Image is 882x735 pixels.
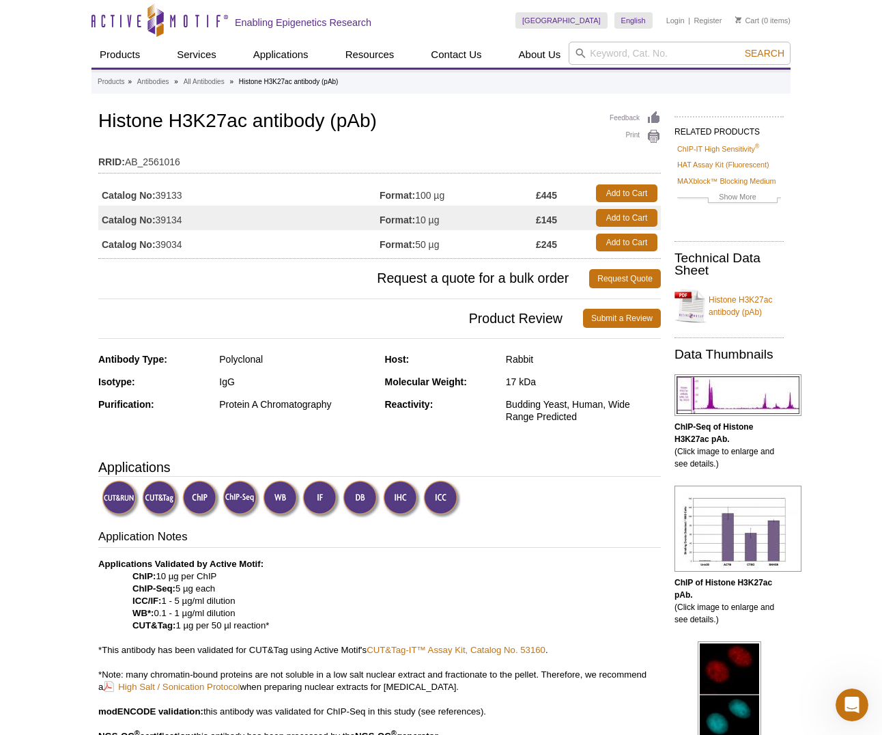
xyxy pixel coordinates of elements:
[610,111,661,126] a: Feedback
[674,421,784,470] p: (Click image to enlarge and see details.)
[674,348,784,361] h2: Data Thumbnails
[674,374,801,416] img: Histone H3K27ac antibody (pAb) tested by ChIP-Seq.
[102,214,156,226] strong: Catalog No:
[132,583,175,594] strong: ChIP-Seq:
[182,480,220,518] img: ChIP Validated
[674,422,753,444] b: ChIP-Seq of Histone H3K27ac pAb.
[128,78,132,85] li: »
[98,559,264,569] b: Applications Validated by Active Motif:
[98,706,203,717] b: modENCODE validation:
[506,398,661,423] div: Budding Yeast, Human, Wide Range Predicted
[380,181,536,206] td: 100 µg
[219,398,374,411] div: Protein A Chromatography
[229,78,233,85] li: »
[132,596,162,606] strong: ICC/IF:
[235,16,371,29] h2: Enabling Epigenetics Research
[98,269,589,288] span: Request a quote for a bulk order
[735,16,741,23] img: Your Cart
[98,376,135,387] strong: Isotype:
[98,529,661,548] h3: Application Notes
[674,577,784,626] p: (Click image to enlarge and see details.)
[380,189,415,202] strong: Format:
[506,353,661,365] div: Rabbit
[694,16,722,25] a: Register
[343,480,380,518] img: Dot Blot Validated
[98,457,661,477] h3: Applications
[677,191,781,206] a: Show More
[184,76,225,88] a: All Antibodies
[583,309,661,328] a: Submit a Review
[569,42,791,65] input: Keyword, Cat. No.
[674,116,784,141] h2: RELATED PRODUCTS
[98,230,380,255] td: 39034
[245,42,317,68] a: Applications
[589,269,661,288] a: Request Quote
[98,206,380,230] td: 39134
[688,12,690,29] li: |
[219,376,374,388] div: IgG
[380,230,536,255] td: 50 µg
[385,399,433,410] strong: Reactivity:
[836,689,868,721] iframe: Intercom live chat
[385,376,467,387] strong: Molecular Weight:
[596,184,657,202] a: Add to Cart
[98,399,154,410] strong: Purification:
[515,12,608,29] a: [GEOGRAPHIC_DATA]
[614,12,653,29] a: English
[536,189,557,202] strong: £445
[174,78,178,85] li: »
[423,480,461,518] img: Immunocytochemistry Validated
[677,175,776,187] a: MAXblock™ Blocking Medium
[380,214,415,226] strong: Format:
[755,143,760,150] sup: ®
[677,143,759,155] a: ChIP-IT High Sensitivity®
[337,42,403,68] a: Resources
[674,486,801,572] img: Histone H3K27ac antibody (pAb) tested by ChIP.
[98,309,583,328] span: Product Review
[745,48,784,59] span: Search
[91,42,148,68] a: Products
[596,209,657,227] a: Add to Cart
[102,480,139,518] img: CUT&RUN Validated
[132,571,156,581] strong: ChIP:
[169,42,225,68] a: Services
[223,480,260,518] img: ChIP-Seq Validated
[98,148,661,169] td: AB_2561016
[677,158,769,171] a: HAT Assay Kit (Fluorescent)
[666,16,685,25] a: Login
[596,234,657,251] a: Add to Cart
[142,480,180,518] img: CUT&Tag Validated
[263,480,300,518] img: Western Blot Validated
[98,111,661,134] h1: Histone H3K27ac antibody (pAb)
[741,47,788,59] button: Search
[98,181,380,206] td: 39133
[137,76,169,88] a: Antibodies
[511,42,569,68] a: About Us
[536,214,557,226] strong: £145
[536,238,557,251] strong: £245
[102,238,156,251] strong: Catalog No:
[98,156,125,168] strong: RRID:
[674,252,784,277] h2: Technical Data Sheet
[610,129,661,144] a: Print
[423,42,489,68] a: Contact Us
[674,286,784,327] a: Histone H3K27ac antibody (pAb)
[98,354,167,365] strong: Antibody Type:
[132,620,175,630] strong: CUT&Tag:
[103,680,240,693] a: High Salt / Sonication Protocol
[383,480,421,518] img: Immunohistochemistry Validated
[506,376,661,388] div: 17 kDa
[367,645,545,655] a: CUT&Tag-IT™ Assay Kit, Catalog No. 53160
[735,16,759,25] a: Cart
[102,189,156,202] strong: Catalog No:
[302,480,340,518] img: Immunofluorescence Validated
[380,206,536,230] td: 10 µg
[98,76,124,88] a: Products
[735,12,791,29] li: (0 items)
[385,354,410,365] strong: Host:
[239,78,339,85] li: Histone H3K27ac antibody (pAb)
[674,578,772,600] b: ChIP of Histone H3K27ac pAb.
[219,353,374,365] div: Polyclonal
[380,238,415,251] strong: Format:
